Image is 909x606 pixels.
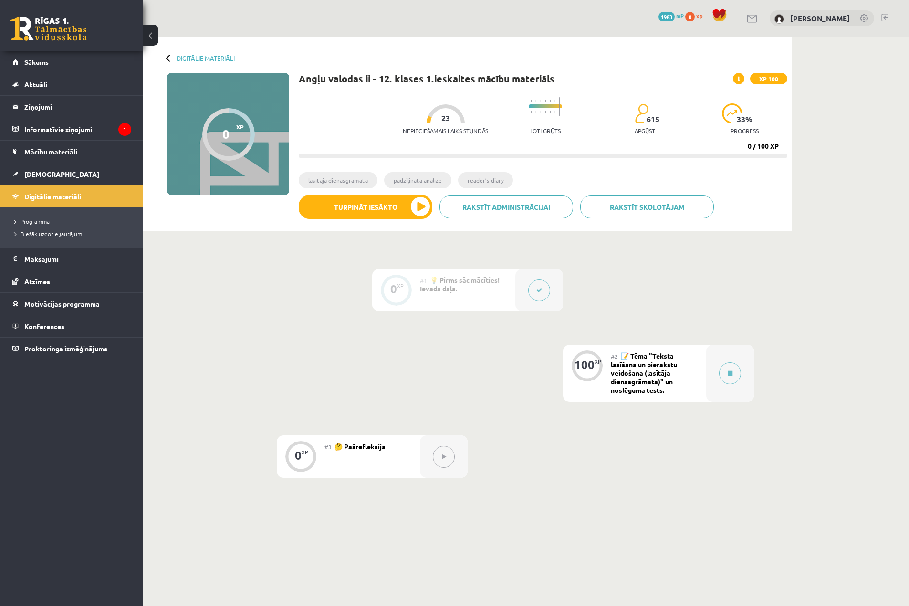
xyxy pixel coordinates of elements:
div: 0 [222,127,230,141]
span: 📝 Tēma "Teksta lasīšana un pierakstu veidošana (lasītāja dienasgrāmata)" un noslēguma tests. [611,351,677,394]
a: Aktuāli [12,73,131,95]
a: Motivācijas programma [12,293,131,315]
span: Aktuāli [24,80,47,89]
span: 1983 [658,12,675,21]
div: XP [302,450,308,455]
li: lasītāja dienasgrāmata [299,172,377,188]
a: Ziņojumi [12,96,131,118]
span: 615 [647,115,659,123]
a: Mācību materiāli [12,141,131,163]
span: XP 100 [750,73,787,84]
a: Atzīmes [12,270,131,292]
a: [PERSON_NAME] [790,13,850,23]
a: Digitālie materiāli [177,54,235,62]
span: Sākums [24,58,49,66]
div: 100 [575,360,595,369]
img: icon-short-line-57e1e144782c952c97e751825c79c345078a6d821885a25fce030b3d8c18986b.svg [531,111,532,113]
legend: Informatīvie ziņojumi [24,118,131,140]
span: 0 [685,12,695,21]
a: Maksājumi [12,248,131,270]
img: icon-short-line-57e1e144782c952c97e751825c79c345078a6d821885a25fce030b3d8c18986b.svg [531,100,532,102]
span: 🤔 Pašrefleksija [334,442,386,451]
span: 💡 Pirms sāc mācīties! Ievada daļa. [420,276,500,293]
a: 0 xp [685,12,707,20]
span: Biežāk uzdotie jautājumi [14,230,84,237]
p: apgūst [635,127,655,134]
span: Konferences [24,322,64,330]
span: #3 [324,443,332,451]
span: mP [676,12,684,20]
span: #1 [420,277,427,284]
li: padziļināta analīze [384,172,451,188]
span: 33 % [737,115,753,123]
a: Biežāk uzdotie jautājumi [14,229,134,238]
a: Digitālie materiāli [12,185,131,207]
span: Programma [14,217,50,225]
div: XP [397,283,404,288]
span: #2 [611,352,618,360]
img: icon-short-line-57e1e144782c952c97e751825c79c345078a6d821885a25fce030b3d8c18986b.svg [540,100,541,102]
li: reader’s diary [458,172,513,188]
a: Rīgas 1. Tālmācības vidusskola [10,17,87,41]
p: progress [731,127,759,134]
img: icon-short-line-57e1e144782c952c97e751825c79c345078a6d821885a25fce030b3d8c18986b.svg [554,100,555,102]
a: Rakstīt administrācijai [439,195,573,218]
div: 0 [295,451,302,460]
span: 23 [441,114,450,123]
p: Ļoti grūts [530,127,561,134]
div: 0 [390,285,397,293]
span: XP [236,123,244,130]
img: icon-short-line-57e1e144782c952c97e751825c79c345078a6d821885a25fce030b3d8c18986b.svg [554,111,555,113]
img: students-c634bb4e5e11cddfef0936a35e636f08e4e9abd3cc4e673bd6f9a4125e45ecb1.svg [635,103,648,123]
img: icon-short-line-57e1e144782c952c97e751825c79c345078a6d821885a25fce030b3d8c18986b.svg [545,111,546,113]
a: Sākums [12,51,131,73]
img: icon-progress-161ccf0a02000e728c5f80fcf4c31c7af3da0e1684b2b1d7c360e028c24a22f1.svg [722,103,742,123]
span: xp [696,12,702,20]
i: 1 [118,123,131,136]
button: Turpināt iesākto [299,195,432,219]
p: Nepieciešamais laiks stundās [403,127,488,134]
span: Proktoringa izmēģinājums [24,344,107,353]
img: Haralds Lavrinovičs [774,14,784,24]
a: [DEMOGRAPHIC_DATA] [12,163,131,185]
a: Konferences [12,315,131,337]
div: XP [595,359,601,364]
img: icon-short-line-57e1e144782c952c97e751825c79c345078a6d821885a25fce030b3d8c18986b.svg [535,111,536,113]
span: Motivācijas programma [24,299,100,308]
img: icon-long-line-d9ea69661e0d244f92f715978eff75569469978d946b2353a9bb055b3ed8787d.svg [559,97,560,116]
a: Proktoringa izmēģinājums [12,338,131,359]
legend: Ziņojumi [24,96,131,118]
span: Atzīmes [24,277,50,286]
h1: Angļu valodas ii - 12. klases 1.ieskaites mācību materiāls [299,73,554,84]
a: Informatīvie ziņojumi1 [12,118,131,140]
img: icon-short-line-57e1e144782c952c97e751825c79c345078a6d821885a25fce030b3d8c18986b.svg [535,100,536,102]
span: [DEMOGRAPHIC_DATA] [24,170,99,178]
legend: Maksājumi [24,248,131,270]
span: Mācību materiāli [24,147,77,156]
img: icon-short-line-57e1e144782c952c97e751825c79c345078a6d821885a25fce030b3d8c18986b.svg [540,111,541,113]
a: Rakstīt skolotājam [580,195,714,218]
span: Digitālie materiāli [24,192,81,201]
img: icon-short-line-57e1e144782c952c97e751825c79c345078a6d821885a25fce030b3d8c18986b.svg [545,100,546,102]
a: Programma [14,217,134,226]
a: 1983 mP [658,12,684,20]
